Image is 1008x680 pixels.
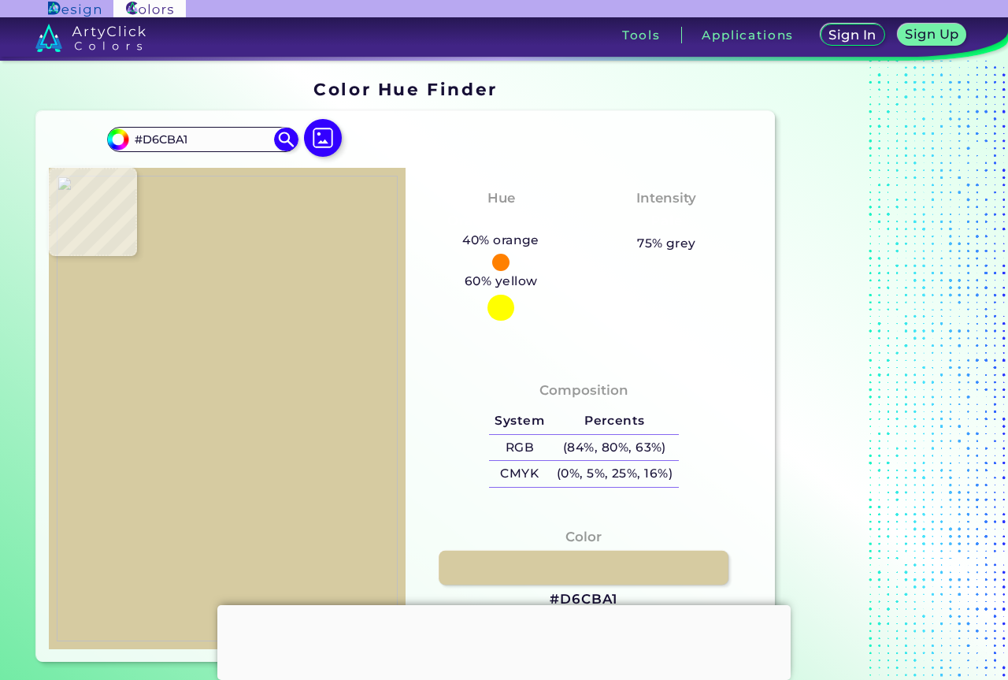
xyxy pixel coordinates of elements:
input: type color.. [129,128,276,150]
img: logo_artyclick_colors_white.svg [35,24,146,52]
h5: CMYK [489,461,550,487]
iframe: Advertisement [217,605,791,676]
img: 30f2d37f-4a52-49ea-bea4-f99d4aaf7c8b [57,176,398,641]
h5: 60% yellow [458,271,543,292]
img: icon picture [304,119,342,157]
h5: (0%, 5%, 25%, 16%) [550,461,679,487]
img: icon search [274,128,298,151]
h5: Sign Up [904,28,961,41]
h3: Orangy Yellow [441,212,561,231]
iframe: Advertisement [781,74,978,668]
h1: Color Hue Finder [313,77,497,101]
a: Sign In [819,24,886,46]
h4: Intensity [636,187,696,210]
h5: 40% orange [457,230,546,251]
h5: (84%, 80%, 63%) [550,435,679,461]
h3: Pale [644,212,689,231]
h3: Applications [702,29,794,41]
h4: Hue [487,187,515,210]
img: ArtyClick Design logo [48,2,101,17]
h5: 75% grey [637,233,696,254]
h5: RGB [489,435,550,461]
h5: System [489,408,550,434]
h4: Composition [539,379,628,402]
h4: Color [565,526,602,548]
h3: #D6CBA1 [550,590,617,609]
h5: Sign In [828,28,877,42]
a: Sign Up [896,24,969,46]
h3: Tools [622,29,661,41]
h5: Percents [550,408,679,434]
